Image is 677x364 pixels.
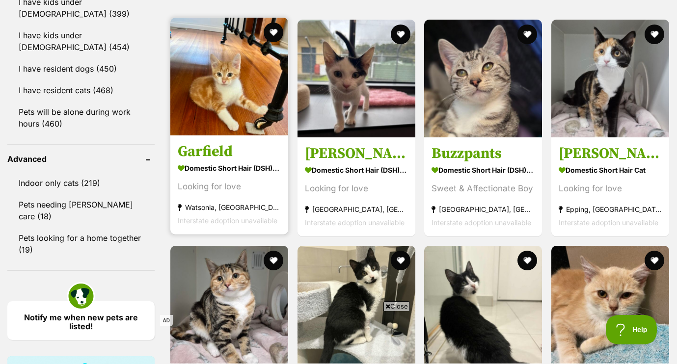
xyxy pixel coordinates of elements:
span: Interstate adoption unavailable [305,218,405,227]
button: favourite [264,23,283,42]
div: Looking for love [559,182,662,195]
a: Pets needing [PERSON_NAME] care (18) [7,194,155,227]
img: Kelly - Domestic Short Hair Cat [170,246,288,364]
a: [PERSON_NAME] Domestic Short Hair Cat Looking for love Epping, [GEOGRAPHIC_DATA] Interstate adopt... [551,137,669,236]
span: Interstate adoption unavailable [432,218,531,227]
button: favourite [517,25,537,44]
a: I have resident dogs (450) [7,58,155,79]
strong: Epping, [GEOGRAPHIC_DATA] [559,203,662,216]
strong: Domestic Short Hair (DSH) Cat [305,163,408,177]
img: Buzzpants - Domestic Short Hair (DSH) Cat [424,20,542,137]
img: Fawn - Domestic Short Hair (DSH) Cat [424,246,542,364]
img: Sharon - Domestic Short Hair Cat [551,20,669,137]
h3: [PERSON_NAME] [305,144,408,163]
strong: [GEOGRAPHIC_DATA], [GEOGRAPHIC_DATA] [432,203,535,216]
div: Sweet & Affectionate Boy [432,182,535,195]
a: Garfield Domestic Short Hair (DSH) Cat Looking for love Watsonia, [GEOGRAPHIC_DATA] Interstate ad... [170,135,288,234]
strong: Watsonia, [GEOGRAPHIC_DATA] [178,201,281,214]
button: favourite [644,25,664,44]
div: Looking for love [305,182,408,195]
button: favourite [644,251,664,270]
a: Indoor only cats (219) [7,173,155,193]
span: Interstate adoption unavailable [178,216,277,225]
span: Interstate adoption unavailable [559,218,658,227]
img: Freya - Domestic Short Hair (DSH) Cat [298,246,415,364]
div: Looking for love [178,180,281,193]
header: Advanced [7,155,155,163]
a: Buzzpants Domestic Short Hair (DSH) Cat Sweet & Affectionate Boy [GEOGRAPHIC_DATA], [GEOGRAPHIC_D... [424,137,542,236]
strong: Domestic Short Hair Cat [559,163,662,177]
h3: Buzzpants [432,144,535,163]
h3: [PERSON_NAME] [559,144,662,163]
a: Pets will be alone during work hours (460) [7,102,155,134]
iframe: Help Scout Beacon - Open [606,315,657,344]
button: favourite [390,25,410,44]
a: [PERSON_NAME] Domestic Short Hair (DSH) Cat Looking for love [GEOGRAPHIC_DATA], [GEOGRAPHIC_DATA]... [298,137,415,236]
button: favourite [517,251,537,270]
img: Judd - Domestic Short Hair Cat [551,246,669,364]
h3: Garfield [178,142,281,161]
img: Chester - Domestic Short Hair (DSH) Cat [298,20,415,137]
strong: Domestic Short Hair (DSH) Cat [432,163,535,177]
strong: [GEOGRAPHIC_DATA], [GEOGRAPHIC_DATA] [305,203,408,216]
span: AD [160,315,173,326]
a: Notify me when new pets are listed! [7,301,155,340]
strong: Domestic Short Hair (DSH) Cat [178,161,281,175]
img: Garfield - Domestic Short Hair (DSH) Cat [170,18,288,135]
a: I have kids under [DEMOGRAPHIC_DATA] (454) [7,25,155,57]
span: Close [383,301,410,311]
iframe: Advertisement [160,315,517,359]
button: favourite [264,251,283,270]
button: favourite [390,251,410,270]
a: I have resident cats (468) [7,80,155,101]
a: Pets looking for a home together (19) [7,228,155,260]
